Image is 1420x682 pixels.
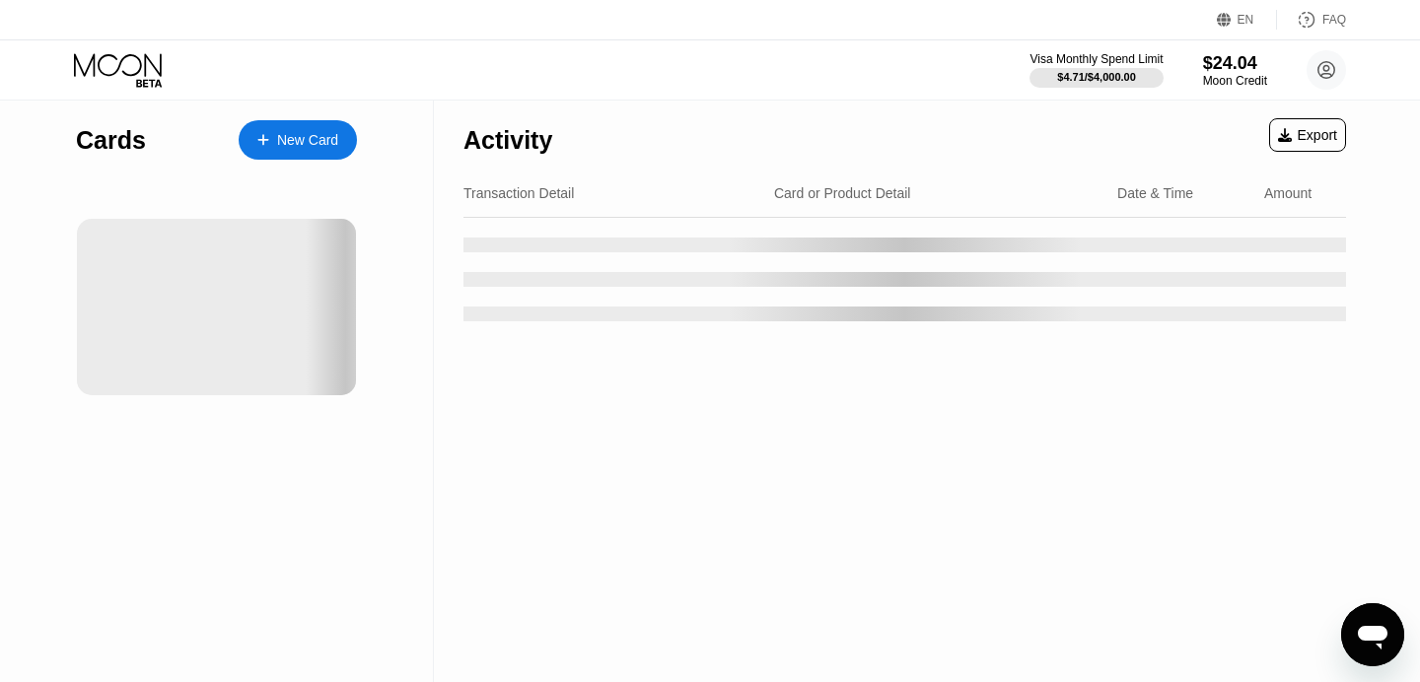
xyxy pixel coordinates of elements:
iframe: Button to launch messaging window [1341,603,1404,666]
div: EN [1238,13,1254,27]
div: Visa Monthly Spend Limit$4.71/$4,000.00 [1029,52,1163,88]
div: Moon Credit [1203,74,1267,88]
div: New Card [277,132,338,149]
div: Date & Time [1117,185,1193,201]
div: Visa Monthly Spend Limit [1029,52,1163,66]
div: $4.71 / $4,000.00 [1057,71,1136,83]
div: Amount [1264,185,1312,201]
div: EN [1217,10,1277,30]
div: Transaction Detail [463,185,574,201]
div: FAQ [1277,10,1346,30]
div: Export [1269,118,1346,152]
div: FAQ [1322,13,1346,27]
div: Export [1278,127,1337,143]
div: $24.04Moon Credit [1203,53,1267,88]
div: Activity [463,126,552,155]
div: New Card [239,120,357,160]
div: Cards [76,126,146,155]
div: $24.04 [1203,53,1267,74]
div: Card or Product Detail [774,185,911,201]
